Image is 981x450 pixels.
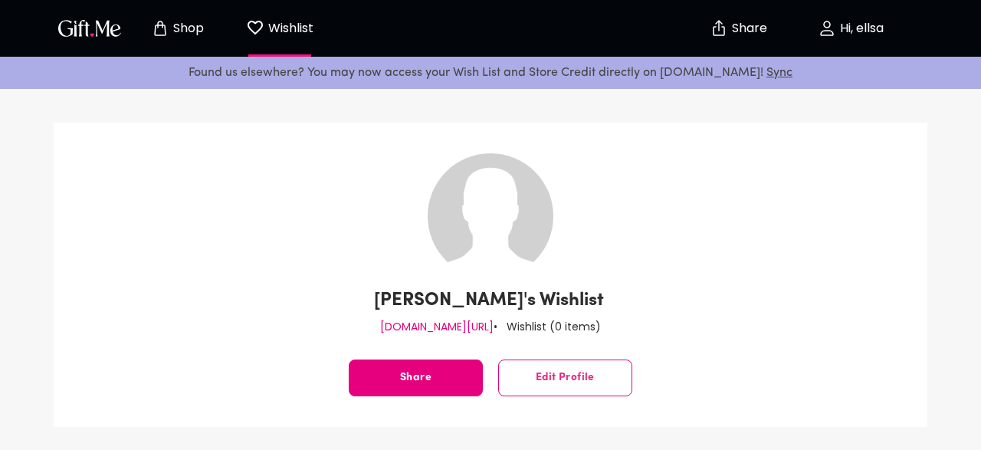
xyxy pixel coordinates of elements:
[238,4,322,53] button: Wishlist page
[494,317,601,337] p: • Wishlist ( 0 items )
[380,317,494,337] p: [DOMAIN_NAME][URL]
[264,18,313,38] p: Wishlist
[12,63,969,83] p: Found us elsewhere? You may now access your Wish List and Store Credit directly on [DOMAIN_NAME]!
[54,19,126,38] button: GiftMe Logo
[711,2,765,55] button: Share
[766,67,792,79] a: Sync
[55,17,124,39] img: GiftMe Logo
[836,22,884,35] p: Hi, ellsa
[374,288,536,313] p: [PERSON_NAME]'s
[540,288,604,313] p: Wishlist
[774,4,927,53] button: Hi, ellsa
[169,22,204,35] p: Shop
[710,19,728,38] img: secure
[498,360,632,396] button: Edit Profile
[728,22,767,35] p: Share
[349,360,483,396] button: Share
[135,4,219,53] button: Store page
[428,153,553,279] img: Guest 314304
